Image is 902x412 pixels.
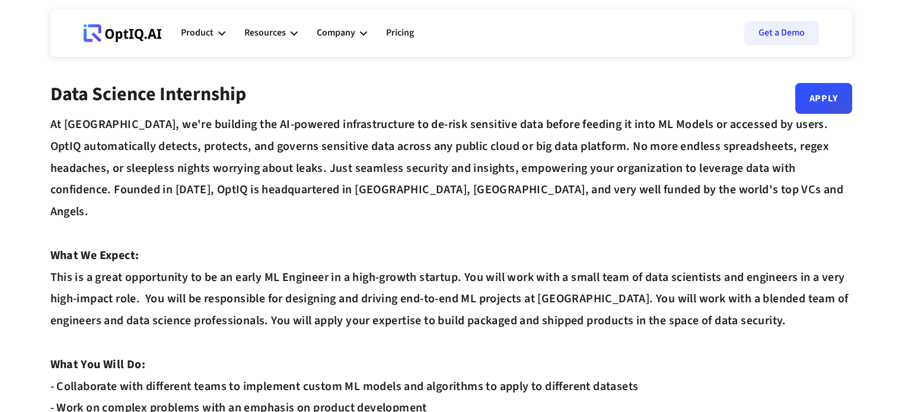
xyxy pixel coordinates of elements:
[84,15,162,51] a: Webflow Homepage
[50,247,139,264] strong: What We Expect:
[244,15,298,51] div: Resources
[386,15,414,51] a: Pricing
[317,25,355,41] div: Company
[744,21,819,45] a: Get a Demo
[181,15,225,51] div: Product
[50,356,146,373] strong: What You Will Do:
[317,15,367,51] div: Company
[181,25,213,41] div: Product
[244,25,286,41] div: Resources
[795,83,852,114] a: Apply
[50,81,246,108] strong: Data Science Internship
